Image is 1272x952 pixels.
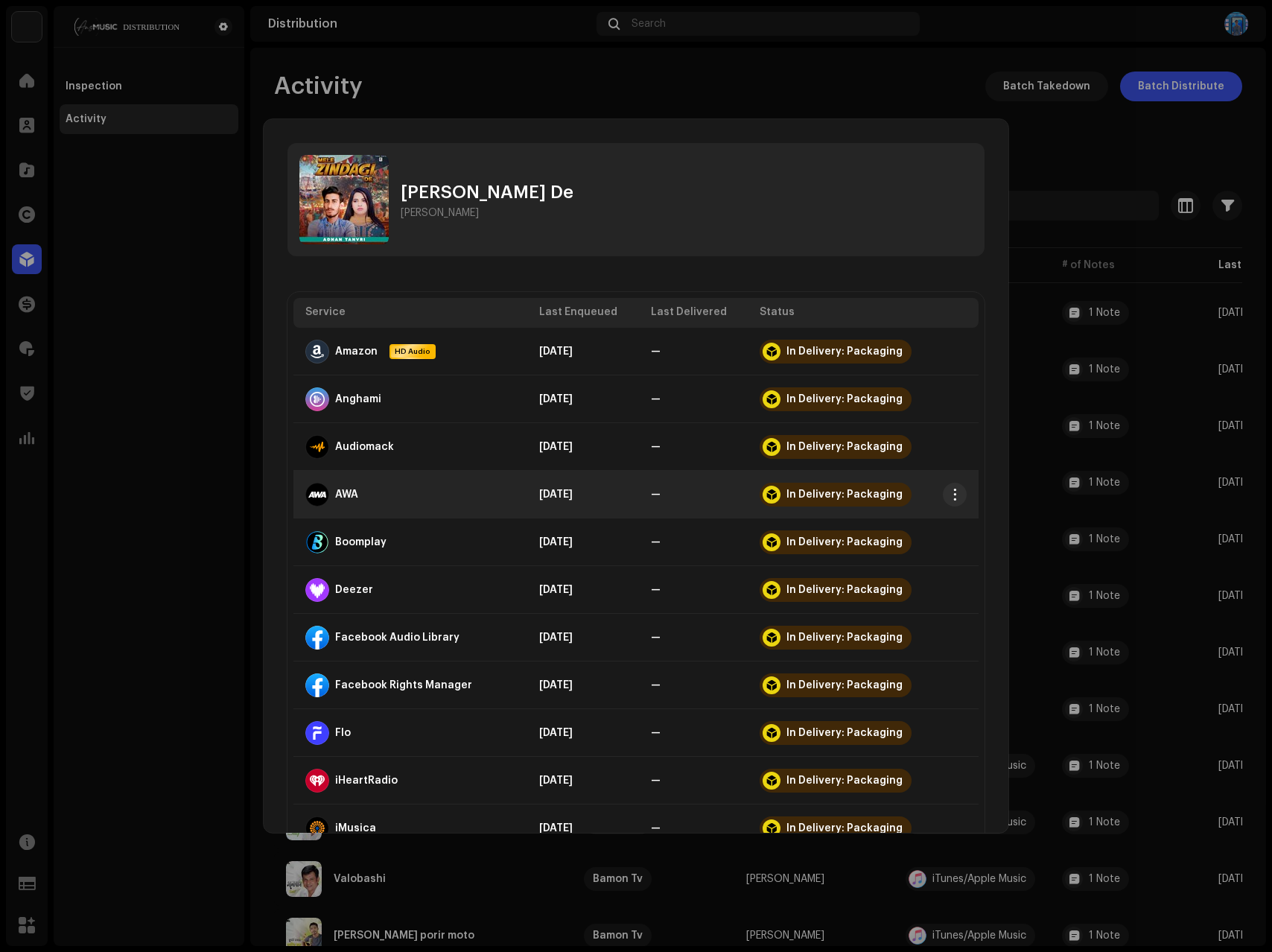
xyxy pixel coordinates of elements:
td: AWA [293,471,527,518]
td: iHeartRadio [293,757,527,805]
div: AWA [335,489,358,501]
td: Oct 8, 2025 [527,375,639,423]
td: — [639,614,748,661]
td: — [639,518,748,566]
td: — [639,375,748,423]
td: Flo [293,709,527,757]
th: Last Enqueued [527,298,639,328]
th: Service [293,298,527,328]
td: Facebook Rights Manager [293,661,527,709]
div: Flo [335,727,351,739]
td: — [639,661,748,709]
td: Audiomack [293,423,527,471]
th: Last Delivered [639,298,748,328]
div: In Delivery: Packaging [786,441,903,453]
td: Amazon [293,328,527,375]
div: In Delivery: Packaging [786,679,903,691]
td: — [639,805,748,852]
div: In Delivery: Packaging [786,489,903,501]
div: Facebook Rights Manager [335,679,472,691]
td: Oct 8, 2025 [527,661,639,709]
td: Oct 8, 2025 [527,757,639,805]
td: Oct 8, 2025 [527,328,639,375]
td: Oct 8, 2025 [527,709,639,757]
div: iHeartRadio [335,775,398,787]
div: In Delivery: Packaging [786,632,903,644]
div: In Delivery: Packaging [786,536,903,548]
div: In Delivery: Packaging [786,727,903,739]
span: HD Audio [391,346,434,358]
div: Anghami [335,393,381,405]
div: In Delivery: Packaging [786,775,903,787]
td: iMusica [293,805,527,852]
div: In Delivery: Packaging [786,393,903,405]
div: Amazon [335,346,378,358]
td: — [639,757,748,805]
td: Facebook Audio Library [293,614,527,661]
td: Oct 8, 2025 [527,566,639,614]
div: In Delivery: Packaging [786,346,903,358]
div: Audiomack [335,441,394,453]
td: Anghami [293,375,527,423]
td: Boomplay [293,518,527,566]
td: Oct 8, 2025 [527,518,639,566]
td: — [639,471,748,518]
div: In Delivery: Packaging [786,584,903,596]
div: Boomplay [335,536,387,548]
td: Deezer [293,566,527,614]
img: c149420b-c1c0-4e7a-a22a-8074dd2b6856 [299,155,389,244]
div: Facebook Audio Library [335,632,459,644]
td: Oct 8, 2025 [527,423,639,471]
td: Oct 8, 2025 [527,614,639,661]
div: In Delivery: Packaging [786,822,903,834]
div: Deezer [335,584,373,596]
td: — [639,328,748,375]
th: Status [748,298,979,328]
td: Oct 8, 2025 [527,805,639,852]
td: Oct 8, 2025 [527,471,639,518]
td: — [639,566,748,614]
td: — [639,709,748,757]
td: — [639,423,748,471]
div: Mele Zindagi De [401,180,573,204]
div: [PERSON_NAME] [401,207,479,219]
div: iMusica [335,822,376,834]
